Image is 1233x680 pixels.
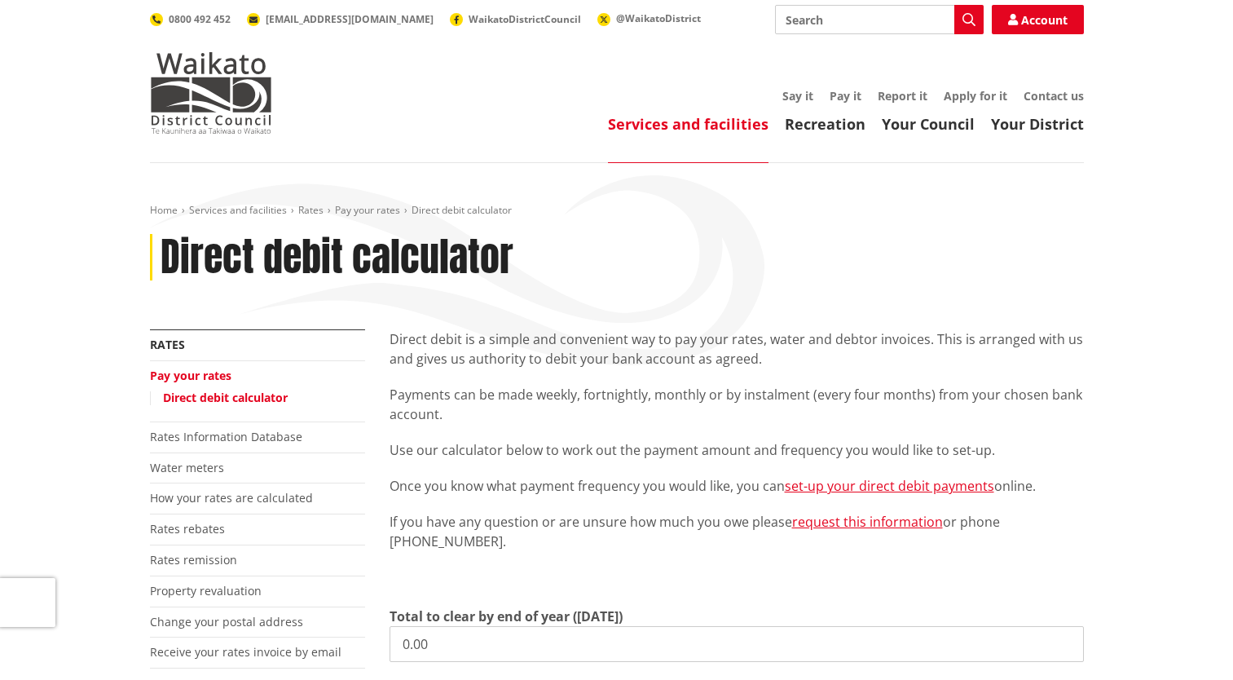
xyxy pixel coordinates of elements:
[150,203,178,217] a: Home
[782,88,813,104] a: Say it
[150,583,262,598] a: Property revaluation
[390,607,623,626] label: Total to clear by end of year ([DATE])
[792,513,943,531] a: request this information
[150,368,231,383] a: Pay your rates
[150,644,341,660] a: Receive your rates invoice by email
[991,114,1084,134] a: Your District
[992,5,1084,34] a: Account
[390,476,1084,496] p: Once you know what payment frequency you would like, you can online.
[944,88,1007,104] a: Apply for it
[608,114,768,134] a: Services and facilities
[830,88,861,104] a: Pay it
[390,329,1084,369] p: Direct debit is a simple and convenient way to pay your rates, water and debtor invoices. This is...
[412,203,512,217] span: Direct debit calculator
[882,114,975,134] a: Your Council
[247,12,434,26] a: [EMAIL_ADDRESS][DOMAIN_NAME]
[390,440,1084,460] p: Use our calculator below to work out the payment amount and frequency you would like to set-up.
[390,512,1084,551] p: If you have any question or are unsure how much you owe please or phone [PHONE_NUMBER].
[161,234,513,281] h1: Direct debit calculator
[150,204,1084,218] nav: breadcrumb
[163,390,288,405] a: Direct debit calculator
[450,12,581,26] a: WaikatoDistrictCouncil
[189,203,287,217] a: Services and facilities
[785,114,865,134] a: Recreation
[335,203,400,217] a: Pay your rates
[616,11,701,25] span: @WaikatoDistrict
[169,12,231,26] span: 0800 492 452
[150,12,231,26] a: 0800 492 452
[150,337,185,352] a: Rates
[150,460,224,475] a: Water meters
[150,614,303,629] a: Change your postal address
[597,11,701,25] a: @WaikatoDistrict
[150,490,313,506] a: How your rates are calculated
[150,521,225,536] a: Rates rebates
[390,385,1084,424] p: Payments can be made weekly, fortnightly, monthly or by instalment (every four months) from your ...
[298,203,324,217] a: Rates
[150,552,237,567] a: Rates remission
[878,88,927,104] a: Report it
[469,12,581,26] span: WaikatoDistrictCouncil
[1024,88,1084,104] a: Contact us
[266,12,434,26] span: [EMAIL_ADDRESS][DOMAIN_NAME]
[785,477,994,495] a: set-up your direct debit payments
[150,52,272,134] img: Waikato District Council - Te Kaunihera aa Takiwaa o Waikato
[150,429,302,444] a: Rates Information Database
[775,5,984,34] input: Search input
